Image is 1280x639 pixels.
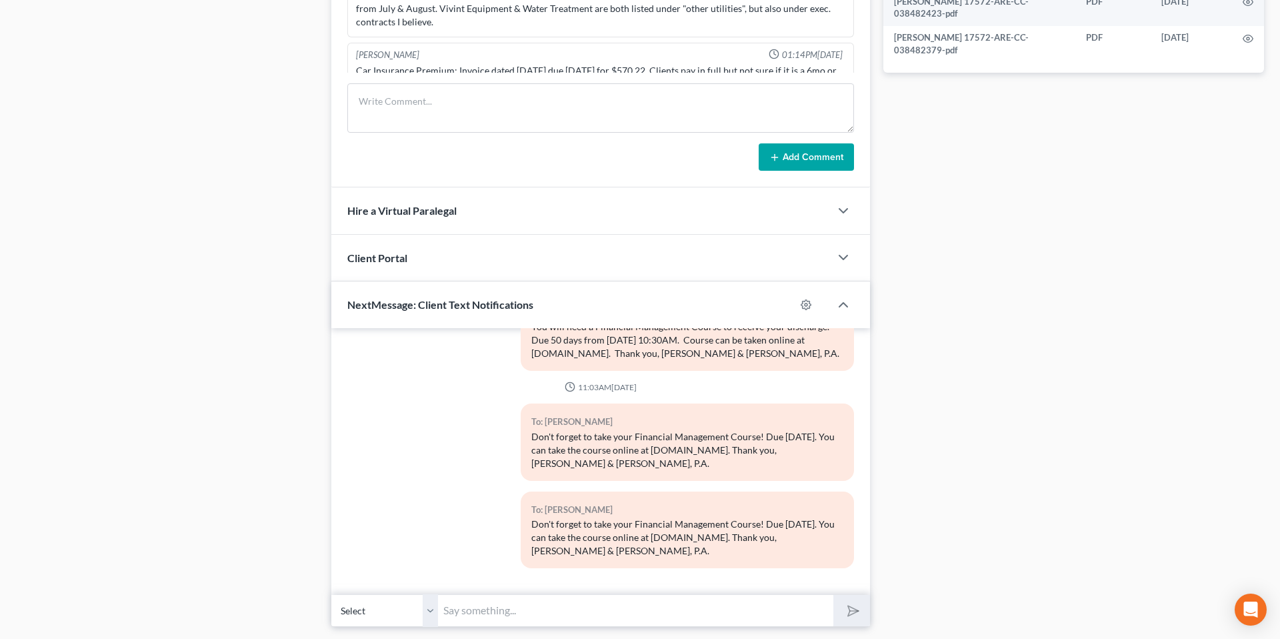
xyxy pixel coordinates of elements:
[531,320,843,360] div: You will need a Financial Management Course to receive your discharge. Due 50 days from [DATE] 10...
[347,204,457,217] span: Hire a Virtual Paralegal
[531,430,843,470] div: Don't forget to take your Financial Management Course! Due [DATE]. You can take the course online...
[1075,26,1151,63] td: PDF
[347,298,533,311] span: NextMessage: Client Text Notifications
[356,49,419,61] div: [PERSON_NAME]
[347,251,407,264] span: Client Portal
[531,502,843,518] div: To: [PERSON_NAME]
[438,594,833,627] input: Say something...
[347,382,854,393] div: 11:03AM[DATE]
[1235,594,1267,626] div: Open Intercom Messenger
[531,518,843,558] div: Don't forget to take your Financial Management Course! Due [DATE]. You can take the course online...
[759,143,854,171] button: Add Comment
[531,414,843,430] div: To: [PERSON_NAME]
[883,26,1075,63] td: [PERSON_NAME] 17572-ARE-CC-038482379-pdf
[356,64,845,91] div: Car Insurance Premium: Invoice dated [DATE] due [DATE] for $570.22. Clients pay in full but not s...
[1151,26,1232,63] td: [DATE]
[782,49,843,61] span: 01:14PM[DATE]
